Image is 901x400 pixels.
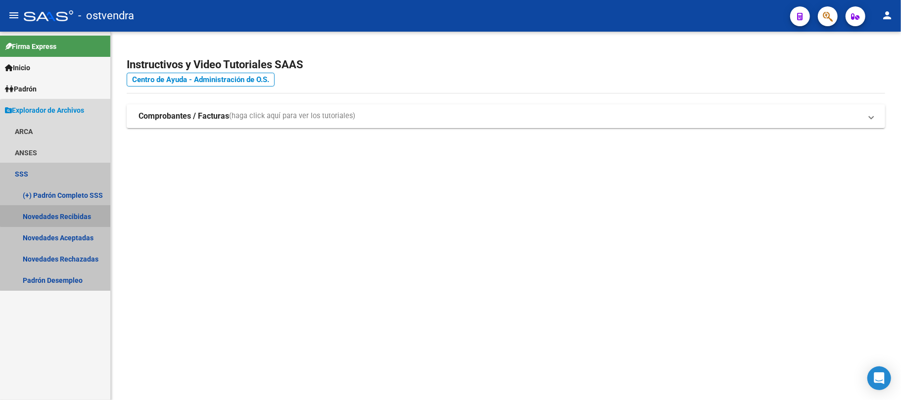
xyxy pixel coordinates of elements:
[5,62,30,73] span: Inicio
[881,9,893,21] mat-icon: person
[127,73,275,87] a: Centro de Ayuda - Administración de O.S.
[127,104,885,128] mat-expansion-panel-header: Comprobantes / Facturas(haga click aquí para ver los tutoriales)
[229,111,355,122] span: (haga click aquí para ver los tutoriales)
[139,111,229,122] strong: Comprobantes / Facturas
[5,105,84,116] span: Explorador de Archivos
[5,84,37,94] span: Padrón
[5,41,56,52] span: Firma Express
[8,9,20,21] mat-icon: menu
[78,5,134,27] span: - ostvendra
[867,366,891,390] div: Open Intercom Messenger
[127,55,885,74] h2: Instructivos y Video Tutoriales SAAS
